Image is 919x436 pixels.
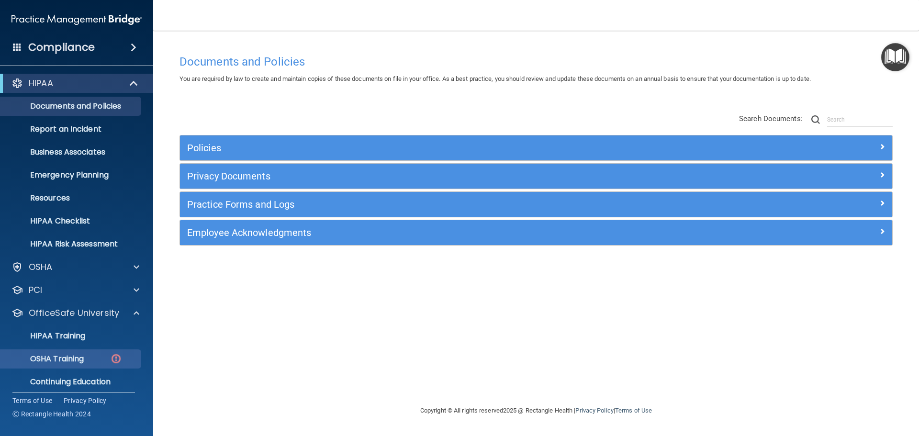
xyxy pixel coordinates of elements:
[11,284,139,296] a: PCI
[179,75,811,82] span: You are required by law to create and maintain copies of these documents on file in your office. ...
[811,115,820,124] img: ic-search.3b580494.png
[6,101,137,111] p: Documents and Policies
[6,216,137,226] p: HIPAA Checklist
[187,197,885,212] a: Practice Forms and Logs
[615,407,652,414] a: Terms of Use
[187,199,707,210] h5: Practice Forms and Logs
[827,112,893,127] input: Search
[187,225,885,240] a: Employee Acknowledgments
[28,41,95,54] h4: Compliance
[6,147,137,157] p: Business Associates
[11,307,139,319] a: OfficeSafe University
[6,331,85,341] p: HIPAA Training
[187,171,707,181] h5: Privacy Documents
[29,307,119,319] p: OfficeSafe University
[187,140,885,156] a: Policies
[187,227,707,238] h5: Employee Acknowledgments
[6,377,137,387] p: Continuing Education
[12,396,52,405] a: Terms of Use
[739,114,803,123] span: Search Documents:
[29,261,53,273] p: OSHA
[11,261,139,273] a: OSHA
[6,170,137,180] p: Emergency Planning
[110,353,122,365] img: danger-circle.6113f641.png
[187,168,885,184] a: Privacy Documents
[575,407,613,414] a: Privacy Policy
[6,354,84,364] p: OSHA Training
[187,143,707,153] h5: Policies
[881,43,909,71] button: Open Resource Center
[29,284,42,296] p: PCI
[6,193,137,203] p: Resources
[64,396,107,405] a: Privacy Policy
[12,409,91,419] span: Ⓒ Rectangle Health 2024
[6,239,137,249] p: HIPAA Risk Assessment
[179,56,893,68] h4: Documents and Policies
[11,10,142,29] img: PMB logo
[11,78,139,89] a: HIPAA
[6,124,137,134] p: Report an Incident
[361,395,711,426] div: Copyright © All rights reserved 2025 @ Rectangle Health | |
[29,78,53,89] p: HIPAA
